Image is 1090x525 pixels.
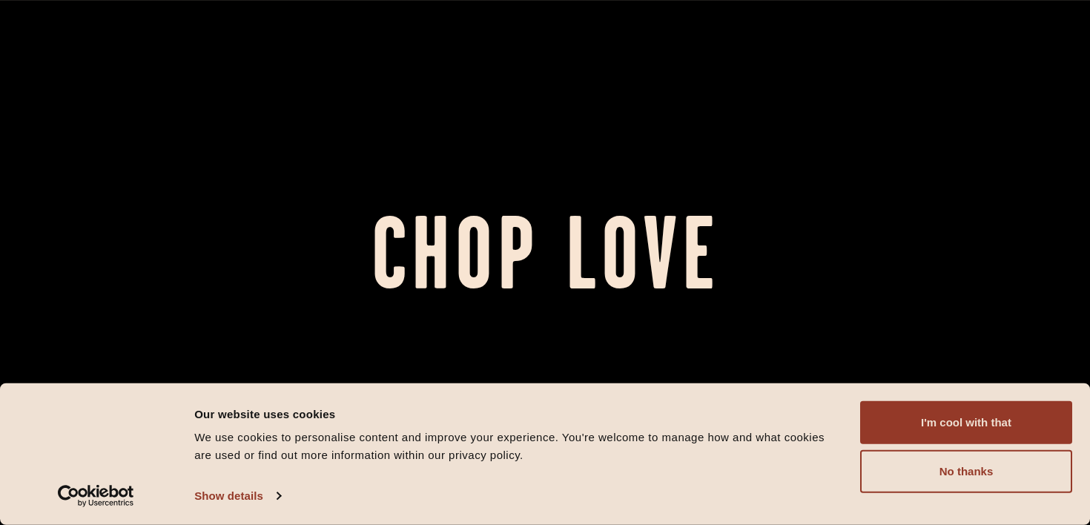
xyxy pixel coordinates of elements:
[194,485,280,507] a: Show details
[31,485,161,507] a: Usercentrics Cookiebot - opens in a new window
[860,401,1072,444] button: I'm cool with that
[194,429,843,464] div: We use cookies to personalise content and improve your experience. You're welcome to manage how a...
[194,405,843,423] div: Our website uses cookies
[860,450,1072,493] button: No thanks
